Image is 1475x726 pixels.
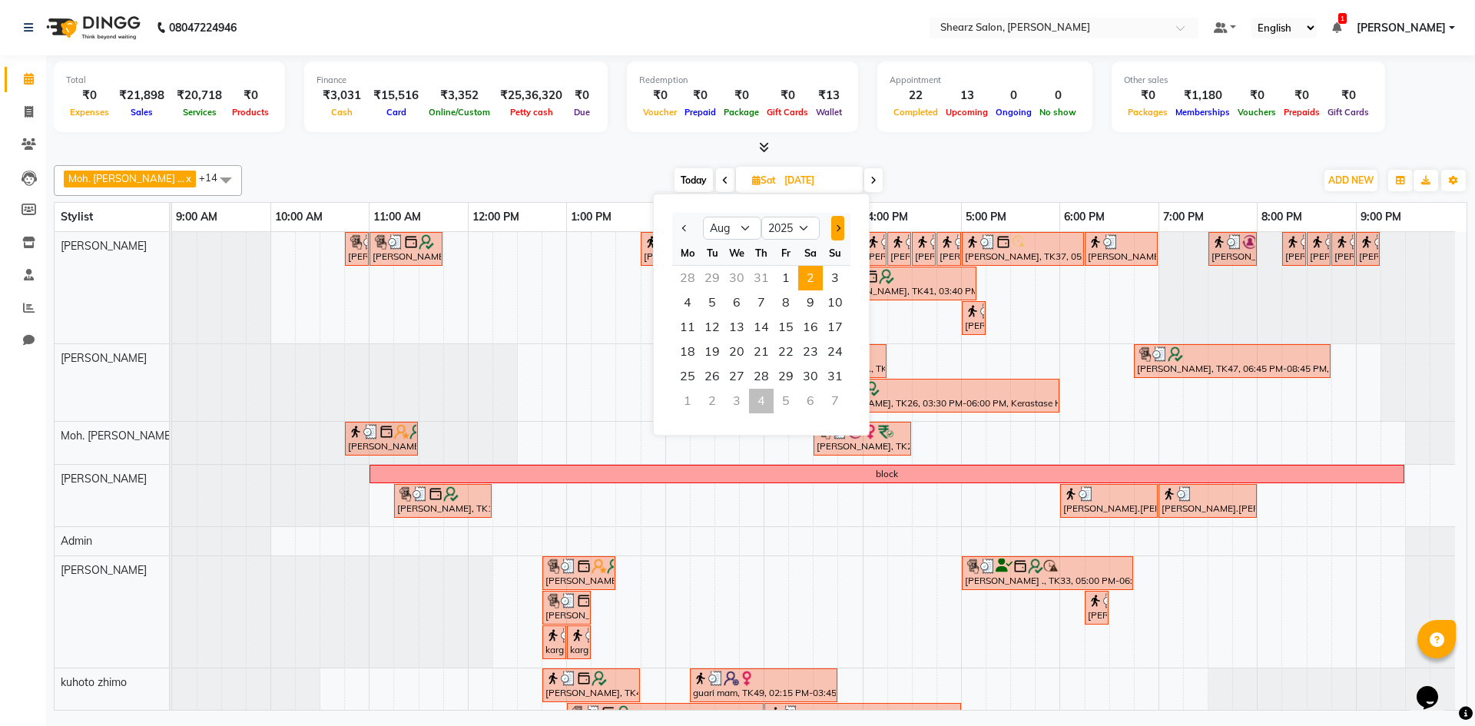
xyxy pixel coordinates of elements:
div: [PERSON_NAME], TK13, 11:15 AM-12:15 PM, Sr. women hair cut [396,486,490,515]
span: 31 [823,364,847,389]
span: 11 [675,315,700,340]
div: Sunday, August 10, 2025 [823,290,847,315]
div: Wednesday, August 13, 2025 [724,315,749,340]
div: [PERSON_NAME], TK56, 09:00 PM-09:15 PM, Chin threading [1357,234,1378,264]
span: 25 [675,364,700,389]
div: [PERSON_NAME], TK46, 12:45 PM-01:45 PM, Temporary Nail Extension with gel polish 10 tips [544,671,638,700]
div: Friday, August 29, 2025 [774,364,798,389]
div: ₹3,031 [317,87,367,104]
span: 27 [724,364,749,389]
div: [PERSON_NAME] Ma'am, TK16, 12:45 PM-01:30 PM, Kanpeki Clean up [544,559,614,588]
span: 5 [700,290,724,315]
span: Vouchers [1234,107,1280,118]
div: kargi, TK22, 01:00 PM-01:15 PM, Eyebrow threading [568,628,589,657]
span: Memberships [1172,107,1234,118]
div: Thursday, August 28, 2025 [749,364,774,389]
span: 12 [700,315,724,340]
div: ₹0 [1124,87,1172,104]
span: 26 [700,364,724,389]
div: [PERSON_NAME], TK47, 06:45 PM-08:45 PM, Women hair cut,Women hair cut [1135,346,1329,376]
button: ADD NEW [1324,170,1377,191]
span: Cash [327,107,356,118]
div: Sa [798,240,823,265]
div: ₹25,36,320 [494,87,568,104]
span: Sales [127,107,157,118]
span: [PERSON_NAME] [61,239,147,253]
span: 18 [675,340,700,364]
a: 9:00 AM [172,206,221,228]
span: Expenses [66,107,113,118]
div: Total [66,74,273,87]
select: Select month [703,217,761,240]
span: Services [179,107,220,118]
div: Mo [675,240,700,265]
span: Admin [61,534,92,548]
div: [PERSON_NAME], TK48, 04:30 PM-04:45 PM, Forehead threading [913,234,934,264]
span: 2 [798,266,823,290]
div: Friday, August 22, 2025 [774,340,798,364]
div: Saturday, September 6, 2025 [798,389,823,413]
a: 9:00 PM [1357,206,1405,228]
span: Moh. [PERSON_NAME] ... [68,172,184,184]
a: 1 [1332,21,1341,35]
div: Thursday, August 14, 2025 [749,315,774,340]
div: Th [749,240,774,265]
div: [PERSON_NAME], TK48, 04:00 PM-04:15 PM, Eyebrow threading [864,234,885,264]
span: 13 [724,315,749,340]
a: 5:00 PM [962,206,1010,228]
span: +14 [199,171,229,184]
div: ₹15,516 [367,87,425,104]
div: Tuesday, August 19, 2025 [700,340,724,364]
div: 13 [942,87,992,104]
div: ₹21,898 [113,87,171,104]
div: Thursday, September 4, 2025 [749,389,774,413]
span: Products [228,107,273,118]
div: [PERSON_NAME], TK20, 03:30 PM-12:15 AM, [PERSON_NAME] Straightning below shoulder [815,424,910,453]
span: Moh. [PERSON_NAME] ... [61,429,184,443]
div: Appointment [890,74,1080,87]
span: 8 [774,290,798,315]
span: ADD NEW [1328,174,1374,186]
div: [PERSON_NAME], TK37, 05:00 PM-06:15 PM, Face and Neck Black mask,[PERSON_NAME] cleanup [963,234,1082,264]
span: Gift Cards [763,107,812,118]
div: [PERSON_NAME], TK27, 01:45 PM-02:15 PM, Full Hand D-tan [642,234,688,264]
span: No show [1036,107,1080,118]
div: [PERSON_NAME], TK41, 03:40 PM-05:10 PM, Cirepil Roll On Wax,Face and Neck Bleach [831,269,975,298]
span: 14 [749,315,774,340]
button: Previous month [678,216,691,240]
div: Monday, August 11, 2025 [675,315,700,340]
iframe: chat widget [1410,665,1460,711]
div: Sunday, August 17, 2025 [823,315,847,340]
div: [PERSON_NAME], TK56, 08:45 PM-09:00 PM, Forehead threading [1333,234,1354,264]
span: 1 [1338,13,1347,24]
div: Sunday, September 7, 2025 [823,389,847,413]
span: Today [675,168,713,192]
span: Online/Custom [425,107,494,118]
a: 8:00 PM [1258,206,1306,228]
span: Due [570,107,594,118]
span: [PERSON_NAME] [61,563,147,577]
a: 12:00 PM [469,206,523,228]
a: 11:00 AM [370,206,425,228]
span: Voucher [639,107,681,118]
div: Saturday, August 30, 2025 [798,364,823,389]
div: [PERSON_NAME], TK48, 04:45 PM-05:00 PM, Sidelock threading [938,234,960,264]
span: Sat [748,174,780,186]
span: [PERSON_NAME] [1357,20,1446,36]
div: [PERSON_NAME].[PERSON_NAME] ., TK01, 06:00 PM-07:00 PM, Men Haircut with Mr.Saantosh [1062,486,1156,515]
div: [PERSON_NAME] mam, TK54, 06:15 PM-06:30 PM, Eyebrow threading [1086,593,1107,622]
div: Friday, August 8, 2025 [774,290,798,315]
div: ₹0 [720,87,763,104]
select: Select year [761,217,820,240]
a: 4:00 PM [863,206,912,228]
div: [PERSON_NAME] Ma'am, TK16, 12:45 PM-01:15 PM, Face and Neck Black mask [544,593,589,622]
div: Thursday, August 7, 2025 [749,290,774,315]
span: 23 [798,340,823,364]
span: kuhoto zhimo [61,675,127,689]
div: Saturday, August 9, 2025 [798,290,823,315]
div: Tuesday, August 12, 2025 [700,315,724,340]
div: Tuesday, August 5, 2025 [700,290,724,315]
div: Wednesday, July 30, 2025 [724,266,749,290]
a: 7:00 PM [1159,206,1208,228]
span: Card [383,107,410,118]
